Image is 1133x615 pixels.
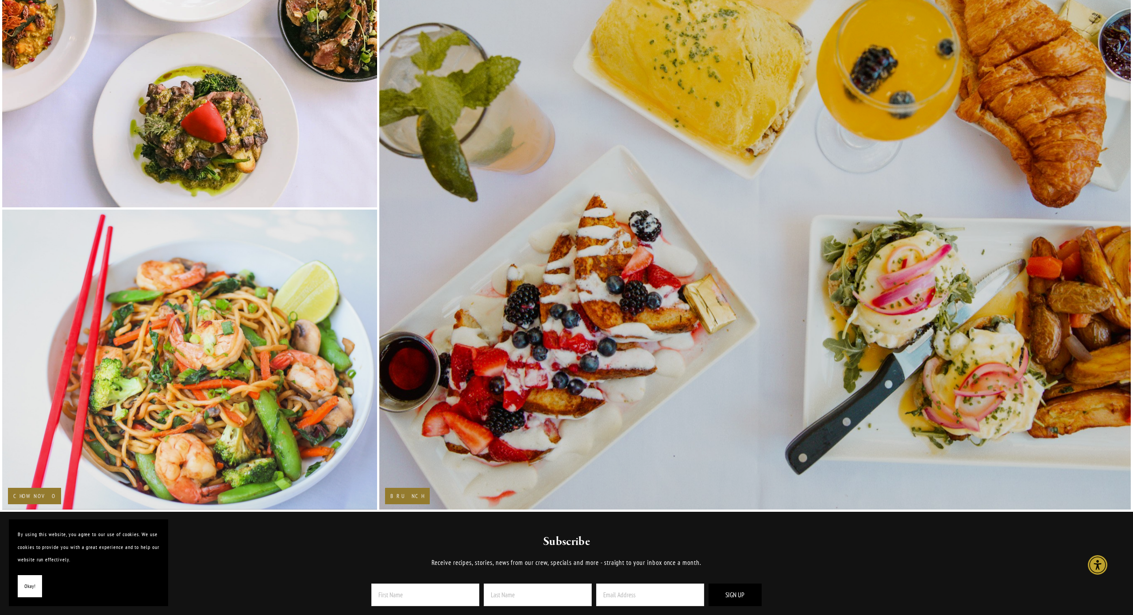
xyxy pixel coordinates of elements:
h2: Brunch [390,493,424,499]
span: Okay! [24,580,35,593]
button: Sign Up [709,584,762,606]
section: Cookie banner [9,519,168,606]
div: Accessibility Menu [1088,555,1107,575]
h2: Subscribe [347,534,786,550]
input: First Name [371,584,479,606]
input: Last Name [484,584,592,606]
p: Receive recipes, stories, news from our crew, specials and more - straight to your inbox once a m... [347,557,786,568]
input: Email Address [596,584,704,606]
h2: Chow Novo [13,493,56,499]
button: Okay! [18,575,42,598]
span: Sign Up [725,591,744,599]
p: By using this website, you agree to our use of cookies. We use cookies to provide you with a grea... [18,528,159,566]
